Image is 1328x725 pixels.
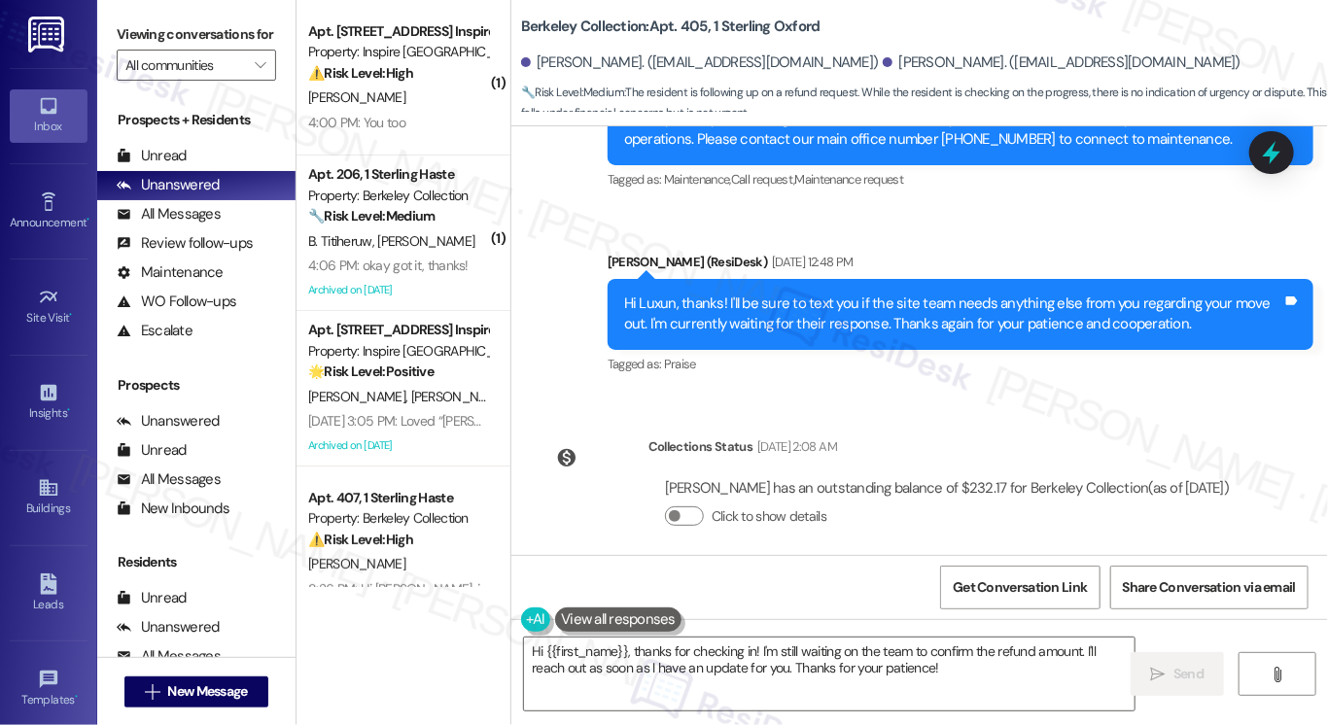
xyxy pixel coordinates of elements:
span: • [67,403,70,417]
strong: 🌟 Risk Level: Positive [308,362,434,380]
div: [PERSON_NAME] has an outstanding balance of $232.17 for Berkeley Collection (as of [DATE]) [665,478,1229,499]
strong: 🔧 Risk Level: Medium [521,85,624,100]
textarea: Hi {{first_name}}, thanks for checking in! I'm still waiting on the team to confirm the refund am... [524,638,1135,710]
span: B. Titiheruw [308,232,377,250]
div: Unread [117,440,187,461]
div: Residents [97,552,296,572]
span: [PERSON_NAME] [410,388,507,405]
a: Inbox [10,89,87,142]
div: Tagged as: [608,165,1313,193]
a: Site Visit • [10,281,87,333]
span: : The resident is following up on a refund request. While the resident is checking on the progres... [521,83,1328,124]
div: All Messages [117,646,221,667]
img: ResiDesk Logo [28,17,68,52]
div: Apt. [STREET_ADDRESS] Inspire Homes [GEOGRAPHIC_DATA] [308,21,488,42]
div: New Inbounds [117,499,229,519]
div: All Messages [117,469,221,490]
span: • [87,213,89,226]
div: Tagged as: [608,350,1313,378]
span: [PERSON_NAME] [308,555,405,572]
div: Property: Inspire [GEOGRAPHIC_DATA] [308,341,488,362]
span: [PERSON_NAME] [377,232,474,250]
div: Escalate [117,321,192,341]
div: Maintenance [117,262,224,283]
div: Archived on [DATE] [306,433,490,458]
div: Unread [117,146,187,166]
div: Collections Status [648,436,752,457]
div: [PERSON_NAME]. ([EMAIL_ADDRESS][DOMAIN_NAME]) [521,52,879,73]
label: Click to show details [712,506,826,527]
span: Call request , [731,171,795,188]
div: [DATE] 3:05 PM: Loved “[PERSON_NAME] (Inspire [GEOGRAPHIC_DATA]): You're very welcome, Mecca! Let... [308,412,1271,430]
a: Templates • [10,663,87,715]
span: Share Conversation via email [1123,577,1296,598]
div: Property: Berkeley Collection [308,186,488,206]
strong: ⚠️ Risk Level: High [308,531,413,548]
span: Get Conversation Link [953,577,1087,598]
div: 4:00 PM: You too [308,114,405,131]
strong: ⚠️ Risk Level: High [308,64,413,82]
div: Property: Inspire [GEOGRAPHIC_DATA] [308,42,488,62]
div: Hi Luxun, thanks! I'll be sure to text you if the site team needs anything else from you regardin... [624,293,1282,335]
span: • [70,308,73,322]
button: New Message [124,676,268,708]
span: Send [1173,664,1204,684]
i:  [1151,667,1166,682]
div: Apt. 206, 1 Sterling Haste [308,164,488,185]
div: [PERSON_NAME]. ([EMAIL_ADDRESS][DOMAIN_NAME]) [883,52,1241,73]
div: Unanswered [117,411,220,432]
span: • [75,690,78,704]
div: [PERSON_NAME] (ResiDesk) [608,252,1313,279]
div: WO Follow-ups [117,292,236,312]
div: Prospects [97,375,296,396]
i:  [255,57,265,73]
div: Unread [117,588,187,608]
a: Leads [10,568,87,620]
div: Review follow-ups [117,233,253,254]
div: [DATE] 2:08 AM [752,436,837,457]
b: Berkeley Collection: Apt. 405, 1 Sterling Oxford [521,17,821,37]
span: New Message [167,681,247,702]
div: Unanswered [117,175,220,195]
div: Apt. [STREET_ADDRESS] Inspire Homes [GEOGRAPHIC_DATA] [308,320,488,340]
i:  [145,684,159,700]
div: Unanswered [117,617,220,638]
div: Thank you for your message. Our offices are currently closed, but we will contact you when we res... [624,109,1282,151]
button: Share Conversation via email [1110,566,1309,609]
button: Get Conversation Link [940,566,1100,609]
span: Maintenance , [664,171,731,188]
label: Viewing conversations for [117,19,276,50]
div: Archived on [DATE] [306,278,490,302]
strong: 🔧 Risk Level: Medium [308,207,435,224]
span: Maintenance request [795,171,904,188]
div: All Messages [117,204,221,224]
span: [PERSON_NAME] [308,388,411,405]
a: Insights • [10,376,87,429]
button: Send [1131,652,1225,696]
span: Praise [664,356,696,372]
div: Apt. 407, 1 Sterling Haste [308,488,488,508]
a: Buildings [10,471,87,524]
div: Property: Berkeley Collection [308,508,488,529]
div: 4:06 PM: okay got it, thanks! [308,257,469,274]
i:  [1270,667,1284,682]
div: [DATE] 12:48 PM [767,252,853,272]
span: [PERSON_NAME] [308,88,405,106]
div: Prospects + Residents [97,110,296,130]
input: All communities [125,50,245,81]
